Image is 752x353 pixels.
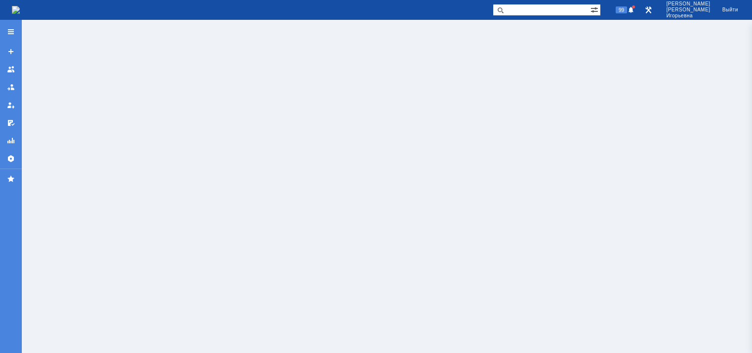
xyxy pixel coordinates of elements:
span: Игорьевна [666,13,710,19]
a: Отчеты [3,133,19,149]
a: Создать заявку [3,44,19,59]
a: Заявки в моей ответственности [3,79,19,95]
a: Перейти на домашнюю страницу [12,6,20,14]
a: Заявки на командах [3,61,19,77]
span: 99 [616,6,627,13]
a: Перейти в интерфейс администратора [642,4,654,16]
a: Мои заявки [3,97,19,113]
span: [PERSON_NAME] [666,7,710,13]
img: logo [12,6,20,14]
span: [PERSON_NAME] [666,1,710,7]
span: Расширенный поиск [590,4,600,14]
a: Мои согласования [3,115,19,131]
a: Настройки [3,151,19,167]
